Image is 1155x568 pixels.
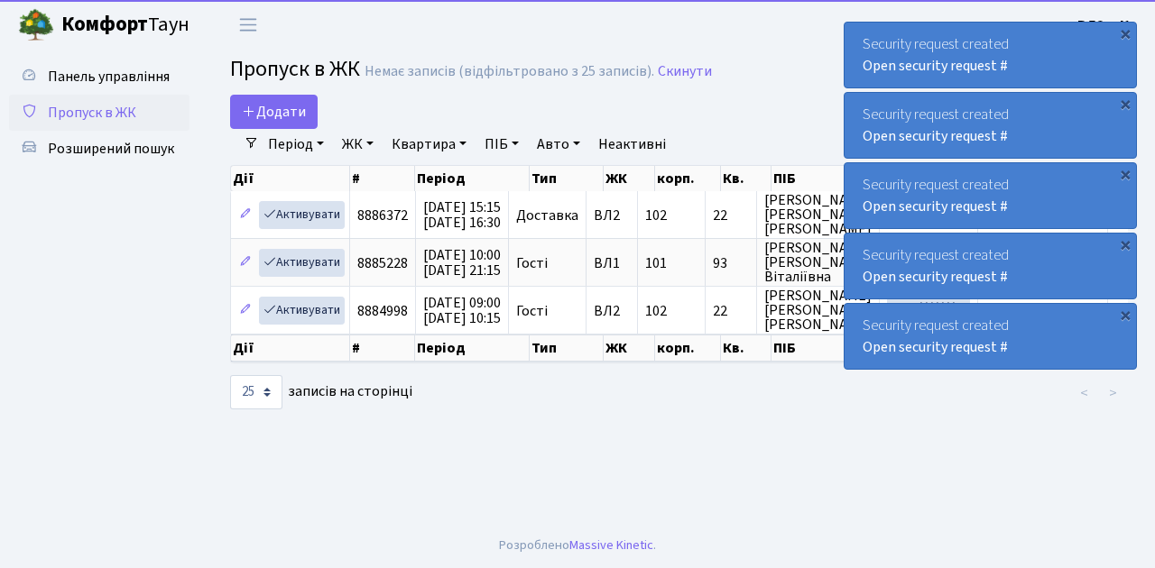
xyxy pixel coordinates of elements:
a: Авто [530,129,587,160]
div: Security request created [845,163,1136,228]
b: Комфорт [61,10,148,39]
th: ЖК [604,166,655,191]
th: Тип [530,334,604,362]
div: × [1116,24,1134,42]
span: Гості [516,304,548,318]
span: 101 [645,253,667,273]
span: [DATE] 15:15 [DATE] 16:30 [423,197,501,233]
a: Розширений пошук [9,131,189,167]
span: Гості [516,256,548,270]
th: Дії [231,166,350,191]
a: Пропуск в ЖК [9,95,189,131]
select: записів на сторінці [230,375,282,409]
th: корп. [655,166,721,191]
a: Активувати [259,249,345,277]
span: 93 [713,256,749,270]
span: [PERSON_NAME] [PERSON_NAME] [PERSON_NAME] [764,289,872,332]
a: ЖК [335,129,381,160]
span: 8884998 [357,301,408,321]
div: Security request created [845,23,1136,87]
a: ПІБ [477,129,526,160]
a: Період [261,129,331,160]
a: Open security request # [863,126,1008,146]
span: [PERSON_NAME] [PERSON_NAME] Віталіївна [764,241,872,284]
span: Додати [242,102,306,122]
div: × [1116,165,1134,183]
div: × [1116,306,1134,324]
a: Open security request # [863,56,1008,76]
a: Квартира [384,129,474,160]
div: × [1116,235,1134,253]
span: 8886372 [357,206,408,225]
a: ВЛ2 -. К. [1077,14,1133,36]
span: [DATE] 09:00 [DATE] 10:15 [423,293,501,328]
div: Немає записів (відфільтровано з 25 записів). [365,63,654,80]
a: Активувати [259,297,345,325]
span: 8885228 [357,253,408,273]
a: Додати [230,95,318,129]
th: Кв. [721,166,772,191]
label: записів на сторінці [230,375,412,409]
div: Security request created [845,93,1136,158]
th: ЖК [604,334,655,362]
span: 22 [713,208,749,223]
span: ВЛ2 [594,304,630,318]
span: 102 [645,301,667,321]
span: Розширений пошук [48,139,174,159]
div: Security request created [845,234,1136,298]
a: Massive Kinetic [569,536,653,554]
th: ПІБ [772,166,872,191]
a: Активувати [259,201,345,229]
span: Доставка [516,208,578,223]
button: Переключити навігацію [226,10,271,40]
span: Таун [61,10,189,41]
th: Кв. [721,334,772,362]
th: Тип [530,166,604,191]
a: Open security request # [863,267,1008,287]
span: 22 [713,304,749,318]
div: Розроблено . [499,536,656,555]
a: Open security request # [863,337,1008,357]
span: Панель управління [48,67,170,87]
a: Скинути [658,63,712,80]
b: ВЛ2 -. К. [1077,15,1133,35]
a: Панель управління [9,59,189,95]
a: Open security request # [863,197,1008,216]
th: корп. [655,334,721,362]
img: logo.png [18,7,54,43]
div: Security request created [845,304,1136,369]
span: Пропуск в ЖК [230,53,360,85]
span: Пропуск в ЖК [48,103,136,123]
th: Дії [231,334,350,362]
span: [PERSON_NAME] [PERSON_NAME] [PERSON_NAME] [764,193,872,236]
th: # [350,166,415,191]
th: Період [415,166,530,191]
th: # [350,334,415,362]
span: ВЛ1 [594,256,630,270]
th: ПІБ [772,334,872,362]
span: [DATE] 10:00 [DATE] 21:15 [423,245,501,280]
div: × [1116,95,1134,113]
th: Період [415,334,530,362]
span: ВЛ2 [594,208,630,223]
a: Неактивні [591,129,673,160]
span: 102 [645,206,667,225]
